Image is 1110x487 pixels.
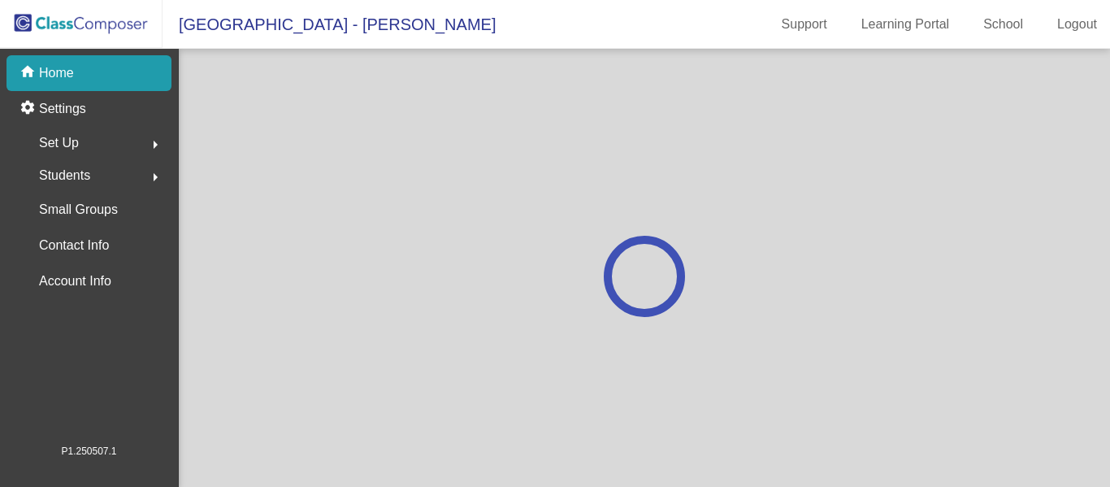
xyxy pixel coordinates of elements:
[20,63,39,83] mat-icon: home
[970,11,1036,37] a: School
[145,167,165,187] mat-icon: arrow_right
[39,164,90,187] span: Students
[1044,11,1110,37] a: Logout
[39,198,118,221] p: Small Groups
[848,11,963,37] a: Learning Portal
[39,99,86,119] p: Settings
[163,11,496,37] span: [GEOGRAPHIC_DATA] - [PERSON_NAME]
[39,63,74,83] p: Home
[39,234,109,257] p: Contact Info
[39,132,79,154] span: Set Up
[769,11,840,37] a: Support
[20,99,39,119] mat-icon: settings
[145,135,165,154] mat-icon: arrow_right
[39,270,111,293] p: Account Info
